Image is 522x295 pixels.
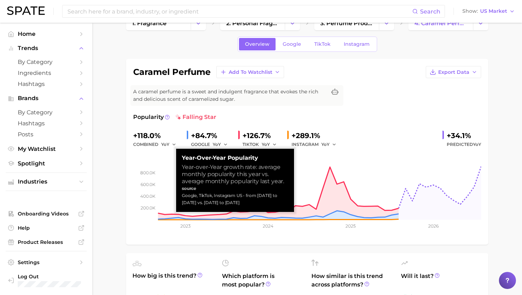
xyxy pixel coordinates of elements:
span: 2. personal fragrance [226,20,279,27]
span: by Category [18,59,75,65]
a: Home [6,28,87,39]
div: combined [133,140,181,149]
button: Change Category [379,16,394,30]
span: YoY [213,141,221,147]
a: Onboarding Videos [6,208,87,219]
a: Hashtags [6,118,87,129]
div: +289.1% [292,130,341,141]
img: falling star [175,114,181,120]
span: Help [18,225,75,231]
a: 3. perfume products [314,16,379,30]
span: Instagram [344,41,370,47]
span: Log Out [18,273,81,280]
button: Brands [6,93,87,104]
button: YoY [213,140,228,149]
span: Predicted [447,140,481,149]
div: +118.0% [133,130,181,141]
div: +84.7% [191,130,233,141]
button: YoY [161,140,176,149]
a: Hashtags [6,78,87,89]
span: Settings [18,259,75,266]
a: Ingredients [6,67,87,78]
h1: caramel perfume [133,68,211,76]
a: Overview [239,38,276,50]
span: Product Releases [18,239,75,245]
span: YoY [161,141,169,147]
a: Log out. Currently logged in with e-mail mathilde@spate.nyc. [6,271,87,289]
a: by Category [6,56,87,67]
a: Spotlight [6,158,87,169]
tspan: 2026 [428,223,439,229]
button: Change Category [191,16,206,30]
button: Change Category [285,16,300,30]
span: YoY [262,141,270,147]
span: Search [420,8,440,15]
img: SPATE [7,6,45,15]
span: Add to Watchlist [229,69,272,75]
a: by Category [6,107,87,118]
span: A caramel perfume is a sweet and indulgent fragrance that evokes the rich and delicious scent of ... [133,88,326,103]
a: Help [6,223,87,233]
span: Popularity [133,113,164,121]
a: Product Releases [6,237,87,247]
span: Show [462,9,478,13]
button: YoY [321,140,337,149]
span: Will it last? [401,272,482,289]
span: TikTok [314,41,331,47]
span: YoY [321,141,330,147]
span: US Market [480,9,507,13]
span: Brands [18,95,75,102]
span: 1. fragrance [132,20,167,27]
span: Trends [18,45,75,51]
tspan: 2025 [346,223,356,229]
a: Posts [6,129,87,140]
span: 3. perfume products [320,20,373,27]
button: Add to Watchlist [216,66,284,78]
span: How big is this trend? [132,272,213,289]
span: Spotlight [18,160,75,167]
span: Industries [18,179,75,185]
a: 2. personal fragrance [220,16,285,30]
div: GOOGLE [191,140,233,149]
span: Google [283,41,301,47]
span: YoY [473,142,481,147]
a: Settings [6,257,87,268]
span: by Category [18,109,75,116]
div: TIKTOK [243,140,282,149]
span: Onboarding Videos [18,211,75,217]
div: Year-over-Year growth rate: average monthly popularity this year vs. average monthly popularity l... [182,164,288,185]
a: Google [277,38,307,50]
a: 1. fragrance [126,16,191,30]
span: 4. caramel perfume [414,20,467,27]
button: Change Category [473,16,488,30]
tspan: 2023 [180,223,191,229]
a: My Watchlist [6,143,87,154]
span: My Watchlist [18,146,75,152]
button: ShowUS Market [461,7,517,16]
span: Posts [18,131,75,138]
div: +126.7% [243,130,282,141]
span: Overview [245,41,270,47]
button: Trends [6,43,87,54]
span: Export Data [438,69,469,75]
span: Ingredients [18,70,75,76]
tspan: 2024 [263,223,273,229]
div: Google, TikTok, Instagram US - from [DATE] to [DATE] vs. [DATE] to [DATE] [182,192,288,206]
a: TikTok [308,38,337,50]
button: Export Data [426,66,481,78]
strong: source [182,186,196,191]
button: Industries [6,176,87,187]
span: falling star [175,113,216,121]
span: How similar is this trend across platforms? [311,272,392,289]
div: +34.1% [447,130,481,141]
button: YoY [262,140,277,149]
a: 4. caramel perfume [408,16,473,30]
div: INSTAGRAM [292,140,341,149]
span: Home [18,31,75,37]
span: Hashtags [18,81,75,87]
input: Search here for a brand, industry, or ingredient [67,5,412,17]
strong: Year-over-Year Popularity [182,154,288,162]
span: Hashtags [18,120,75,127]
a: Instagram [338,38,376,50]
